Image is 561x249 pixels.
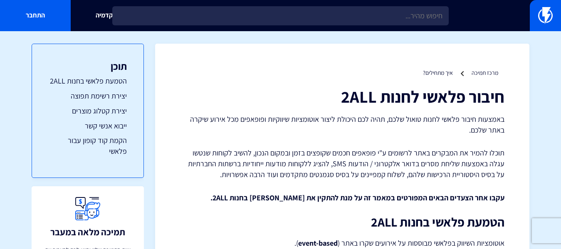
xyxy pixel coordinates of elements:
[180,87,504,106] h1: חיבור פלאשי לחנות 2ALL
[49,135,127,156] a: הקמת קוד קופון עבור פלאשי
[298,238,338,248] strong: event-based
[112,6,449,25] input: חיפוש מהיר...
[210,193,504,202] strong: עקבו אחר הצעדים הבאים המפורטים במאמר זה על מנת להתקין את [PERSON_NAME] בחנות 2ALL.
[472,69,498,76] a: מרכז תמיכה
[371,214,504,230] strong: הטמעת פלאשי בחנות 2ALL
[180,148,504,180] p: תוכלו להמיר את המבקרים באתר לרשומים ע"י פופאפים חכמים שקופצים בזמן ובמקום הנכון, להשיב לקוחות שנט...
[180,114,504,135] p: באמצעות חיבור פלאשי לחנות טואול שלכם, תהיה לכם היכולת ליצור אוטומציות שיווקיות ופופאפים מכל אירוע...
[50,227,125,237] h3: תמיכה מלאה במעבר
[49,76,127,86] a: הטמעת פלאשי בחנות 2ALL
[49,61,127,71] h3: תוכן
[423,69,453,76] a: איך מתחילים?
[180,237,504,249] p: אוטומציות השיווק בפלאשי מבוססות על אירועים שקרו באתר ( ).
[49,121,127,131] a: ייבוא אנשי קשר
[49,106,127,116] a: יצירת קטלוג מוצרים
[49,91,127,101] a: יצירת רשימת תפוצה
